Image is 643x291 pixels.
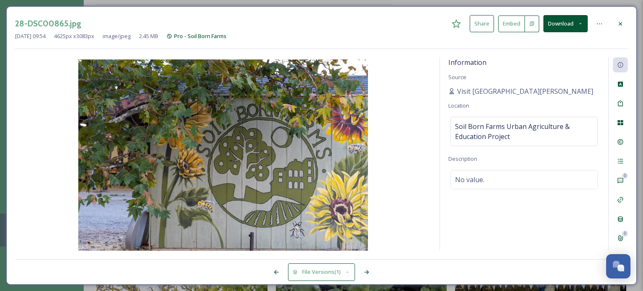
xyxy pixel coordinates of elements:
button: Download [543,15,588,32]
span: Pro - Soil Born Farms [174,32,226,40]
span: Soil Born Farms Urban Agriculture & Education Project [455,121,593,142]
span: image/jpeg [103,32,131,40]
h3: 28-DSC00865.jpg [15,18,81,30]
span: 2.45 MB [139,32,158,40]
span: Visit [GEOGRAPHIC_DATA][PERSON_NAME] [457,86,593,96]
span: [DATE] 09:54 [15,32,46,40]
span: Location [448,102,469,109]
button: Embed [498,15,525,32]
button: File Versions(1) [288,263,355,281]
span: No value. [455,175,484,185]
div: 0 [622,173,628,179]
span: Description [448,155,477,162]
div: 0 [622,231,628,237]
button: Share [470,15,494,32]
img: 28-DSC00865.jpg [15,59,431,252]
span: 4625 px x 3083 px [54,32,94,40]
button: Open Chat [606,254,630,278]
span: Source [448,73,466,81]
span: Information [448,58,486,67]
